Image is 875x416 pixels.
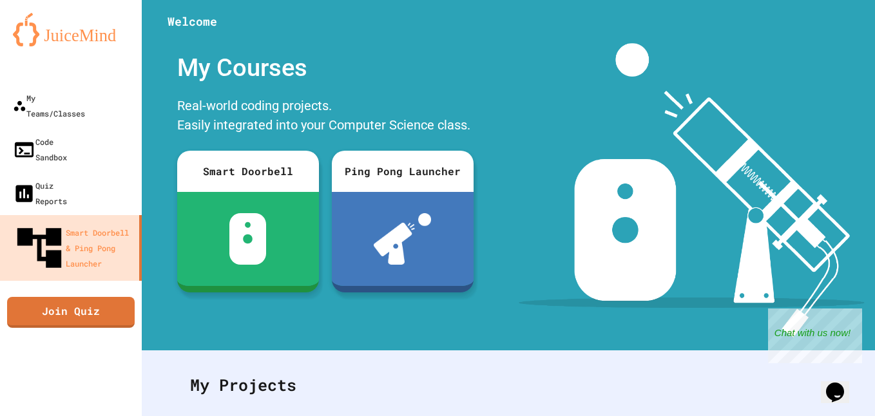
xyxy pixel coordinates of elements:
[768,308,862,363] iframe: chat widget
[13,178,67,209] div: Quiz Reports
[177,360,840,410] div: My Projects
[374,213,431,265] img: ppl-with-ball.png
[13,13,129,46] img: logo-orange.svg
[229,213,266,265] img: sdb-white.svg
[177,151,319,192] div: Smart Doorbell
[332,151,474,192] div: Ping Pong Launcher
[13,134,67,165] div: Code Sandbox
[171,43,480,93] div: My Courses
[519,43,864,337] img: banner-image-my-projects.png
[821,364,862,403] iframe: chat widget
[13,222,134,274] div: Smart Doorbell & Ping Pong Launcher
[13,90,85,121] div: My Teams/Classes
[7,297,135,328] a: Join Quiz
[171,93,480,141] div: Real-world coding projects. Easily integrated into your Computer Science class.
